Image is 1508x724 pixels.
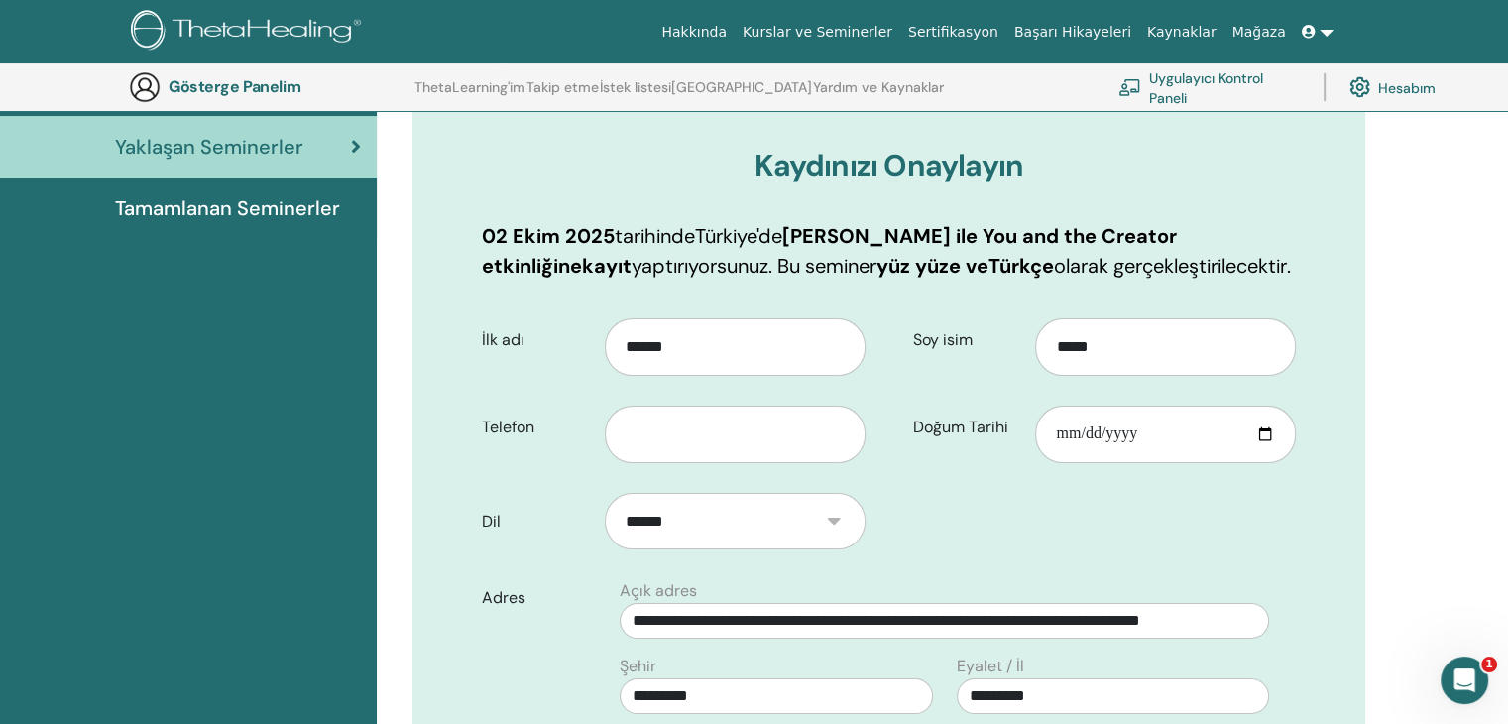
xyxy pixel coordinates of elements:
font: Soy isim [913,329,973,350]
iframe: Intercom canlı sohbet [1441,657,1488,704]
font: yüz yüze ve [876,253,988,279]
a: Başarı Hikayeleri [1006,14,1139,51]
font: tarihinde [615,223,695,249]
a: Sertifikasyon [900,14,1006,51]
font: Telefon [482,417,534,437]
font: Dil [482,511,501,532]
a: Mağaza [1223,14,1293,51]
font: 1 [1485,658,1493,670]
font: kayıt [582,253,632,279]
a: Hesabım [1349,65,1436,109]
a: ThetaLearning'im [414,79,525,111]
font: Mağaza [1231,24,1285,40]
font: Doğum Tarihi [913,417,1008,437]
font: yaptırıyorsunuz [632,253,768,279]
a: [GEOGRAPHIC_DATA] [671,79,812,111]
font: [GEOGRAPHIC_DATA] [671,78,812,96]
font: . Bu seminer [768,253,876,279]
font: Eyalet / İl [957,656,1024,676]
img: logo.png [131,10,368,55]
font: Türkçe [988,253,1054,279]
a: Hakkında [653,14,735,51]
img: generic-user-icon.jpg [129,71,161,103]
font: Kaydınızı Onaylayın [754,146,1023,184]
font: Gösterge Panelim [169,76,300,97]
font: Kaynaklar [1147,24,1217,40]
font: Adres [482,587,525,608]
font: Yardım ve Kaynaklar [813,78,944,96]
font: Açık adres [620,580,697,601]
font: Tamamlanan Seminerler [115,195,340,221]
font: [PERSON_NAME] ile You and the Creator etkinliğine [482,223,1177,279]
font: Uygulayıcı Kontrol Paneli [1149,69,1263,106]
font: İstek listesi [600,78,671,96]
font: Hesabım [1378,79,1436,97]
font: Hakkında [661,24,727,40]
font: Başarı Hikayeleri [1014,24,1131,40]
a: İstek listesi [600,79,671,111]
font: Türkiye'de [695,223,782,249]
font: Kurslar ve Seminerler [743,24,892,40]
img: cog.svg [1349,72,1370,102]
img: chalkboard-teacher.svg [1118,78,1141,95]
font: Şehir [620,656,656,676]
font: Takip etme [526,78,599,96]
font: İlk adı [482,329,524,350]
a: Kaynaklar [1139,14,1224,51]
font: . [1287,253,1291,279]
font: Sertifikasyon [908,24,998,40]
a: Kurslar ve Seminerler [735,14,900,51]
font: ThetaLearning'im [414,78,525,96]
font: 02 Ekim 2025 [482,223,615,249]
font: olarak gerçekleştirilecektir [1054,253,1287,279]
a: Uygulayıcı Kontrol Paneli [1118,65,1300,109]
font: Yaklaşan Seminerler [115,134,303,160]
a: Takip etme [526,79,599,111]
a: Yardım ve Kaynaklar [813,79,944,111]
